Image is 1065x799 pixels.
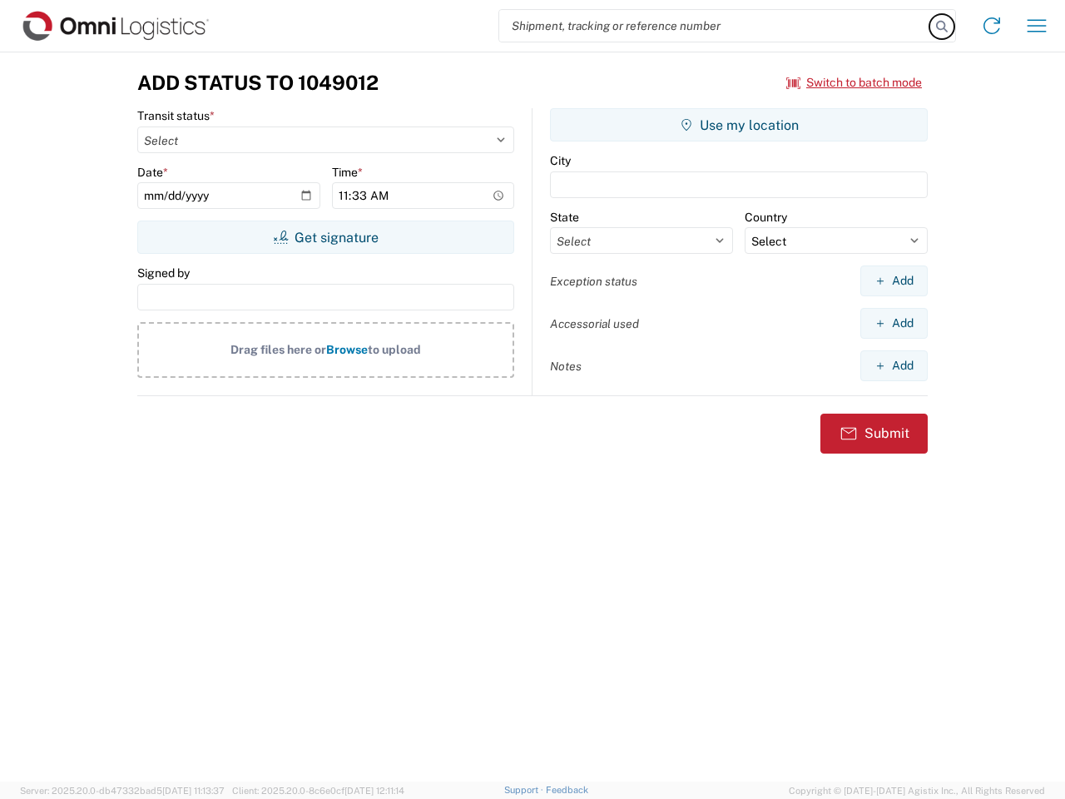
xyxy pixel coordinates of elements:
[546,785,588,795] a: Feedback
[344,786,404,796] span: [DATE] 12:11:14
[550,108,928,141] button: Use my location
[789,783,1045,798] span: Copyright © [DATE]-[DATE] Agistix Inc., All Rights Reserved
[162,786,225,796] span: [DATE] 11:13:37
[550,210,579,225] label: State
[326,343,368,356] span: Browse
[550,359,582,374] label: Notes
[504,785,546,795] a: Support
[860,350,928,381] button: Add
[137,71,379,95] h3: Add Status to 1049012
[137,165,168,180] label: Date
[137,221,514,254] button: Get signature
[550,153,571,168] label: City
[137,266,190,280] label: Signed by
[550,316,639,331] label: Accessorial used
[232,786,404,796] span: Client: 2025.20.0-8c6e0cf
[20,786,225,796] span: Server: 2025.20.0-db47332bad5
[860,266,928,296] button: Add
[786,69,922,97] button: Switch to batch mode
[745,210,787,225] label: Country
[332,165,363,180] label: Time
[820,414,928,454] button: Submit
[230,343,326,356] span: Drag files here or
[499,10,930,42] input: Shipment, tracking or reference number
[550,274,637,289] label: Exception status
[137,108,215,123] label: Transit status
[368,343,421,356] span: to upload
[860,308,928,339] button: Add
